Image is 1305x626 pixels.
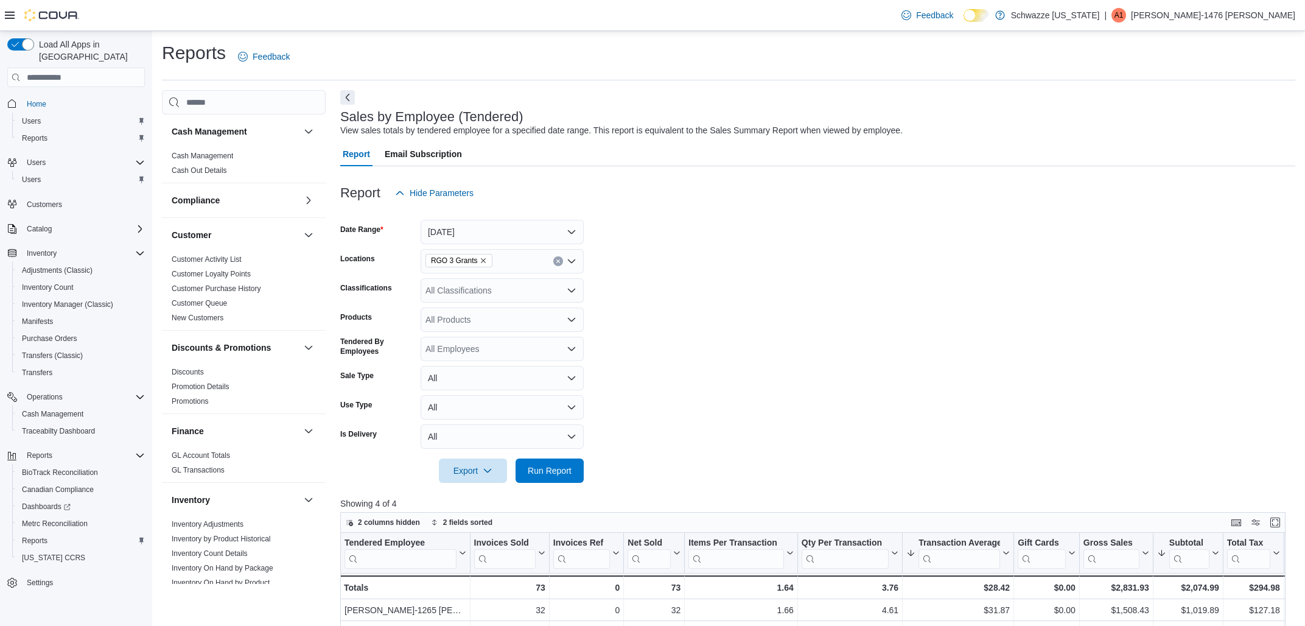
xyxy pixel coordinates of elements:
button: Gift Cards [1018,538,1076,569]
input: Dark Mode [964,9,989,22]
a: GL Transactions [172,466,225,474]
button: Transfers [12,364,150,381]
button: Inventory Manager (Classic) [12,296,150,313]
span: Inventory [27,248,57,258]
span: Reports [22,133,47,143]
span: Transfers (Classic) [22,351,83,360]
button: Customer [172,229,299,241]
button: Export [439,459,507,483]
button: Customers [2,195,150,213]
span: Reports [22,448,145,463]
h3: Inventory [172,494,210,506]
img: Cova [24,9,79,21]
button: Inventory [301,493,316,507]
button: Adjustments (Classic) [12,262,150,279]
div: Net Sold [628,538,671,569]
a: Canadian Compliance [17,482,99,497]
button: Total Tax [1227,538,1280,569]
span: Cash Out Details [172,166,227,175]
button: Cash Management [301,124,316,139]
span: Operations [27,392,63,402]
button: Display options [1248,515,1263,530]
p: | [1104,8,1107,23]
span: Discounts [172,367,204,377]
button: Canadian Compliance [12,481,150,498]
button: Hide Parameters [390,181,478,205]
a: Inventory On Hand by Product [172,579,270,587]
span: Reports [22,536,47,546]
button: Reports [12,130,150,147]
span: Users [17,114,145,128]
label: Date Range [340,225,383,234]
a: Purchase Orders [17,331,82,346]
span: Customer Loyalty Points [172,269,251,279]
button: Tendered Employee [345,538,466,569]
a: Users [17,114,46,128]
button: Items Per Transaction [688,538,794,569]
div: Customer [162,252,326,330]
div: 73 [474,580,545,595]
span: Canadian Compliance [22,485,94,494]
span: Transfers [22,368,52,378]
a: Discounts [172,368,204,376]
div: Invoices Ref [553,538,611,549]
div: Total Tax [1227,538,1270,569]
div: Subtotal [1169,538,1209,569]
div: Invoices Sold [474,538,535,569]
button: Discounts & Promotions [172,342,299,354]
div: Discounts & Promotions [162,365,326,413]
button: Home [2,94,150,112]
button: Traceabilty Dashboard [12,423,150,440]
span: Cash Management [17,407,145,421]
a: Inventory Count [17,280,79,295]
a: Home [22,97,51,111]
span: Inventory On Hand by Package [172,563,273,573]
a: Users [17,172,46,187]
h3: Compliance [172,194,220,206]
button: Gross Sales [1083,538,1149,569]
span: Transfers [17,365,145,380]
button: Operations [22,390,68,404]
a: Manifests [17,314,58,329]
button: Open list of options [567,256,576,266]
span: Inventory Count [17,280,145,295]
a: Customers [22,197,67,212]
span: RGO 3 Grants [425,254,493,267]
button: Open list of options [567,344,576,354]
a: Promotion Details [172,382,229,391]
span: Metrc Reconciliation [22,519,88,529]
span: Traceabilty Dashboard [17,424,145,438]
span: Dashboards [17,499,145,514]
div: $1,019.89 [1157,603,1219,618]
span: Canadian Compliance [17,482,145,497]
span: Export [446,459,500,483]
div: Qty Per Transaction [802,538,889,569]
button: Cash Management [12,406,150,423]
div: $294.98 [1227,580,1280,595]
div: $28.42 [906,580,1010,595]
div: Items Per Transaction [688,538,784,569]
button: All [421,395,584,420]
label: Classifications [340,283,392,293]
a: Promotions [172,397,209,406]
a: Traceabilty Dashboard [17,424,100,438]
span: Users [27,158,46,167]
a: Customer Activity List [172,255,242,264]
p: [PERSON_NAME]-1476 [PERSON_NAME] [1131,8,1295,23]
span: Customers [27,200,62,209]
div: 73 [628,580,680,595]
div: $2,831.93 [1083,580,1149,595]
h3: Cash Management [172,125,247,138]
div: Total Tax [1227,538,1270,549]
span: GL Account Totals [172,451,230,460]
span: Adjustments (Classic) [22,266,93,275]
div: Finance [162,448,326,482]
div: 4.61 [802,603,898,618]
p: Showing 4 of 4 [340,498,1295,510]
div: Qty Per Transaction [802,538,889,549]
a: Adjustments (Classic) [17,263,97,278]
span: Washington CCRS [17,550,145,565]
span: Reports [17,131,145,146]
